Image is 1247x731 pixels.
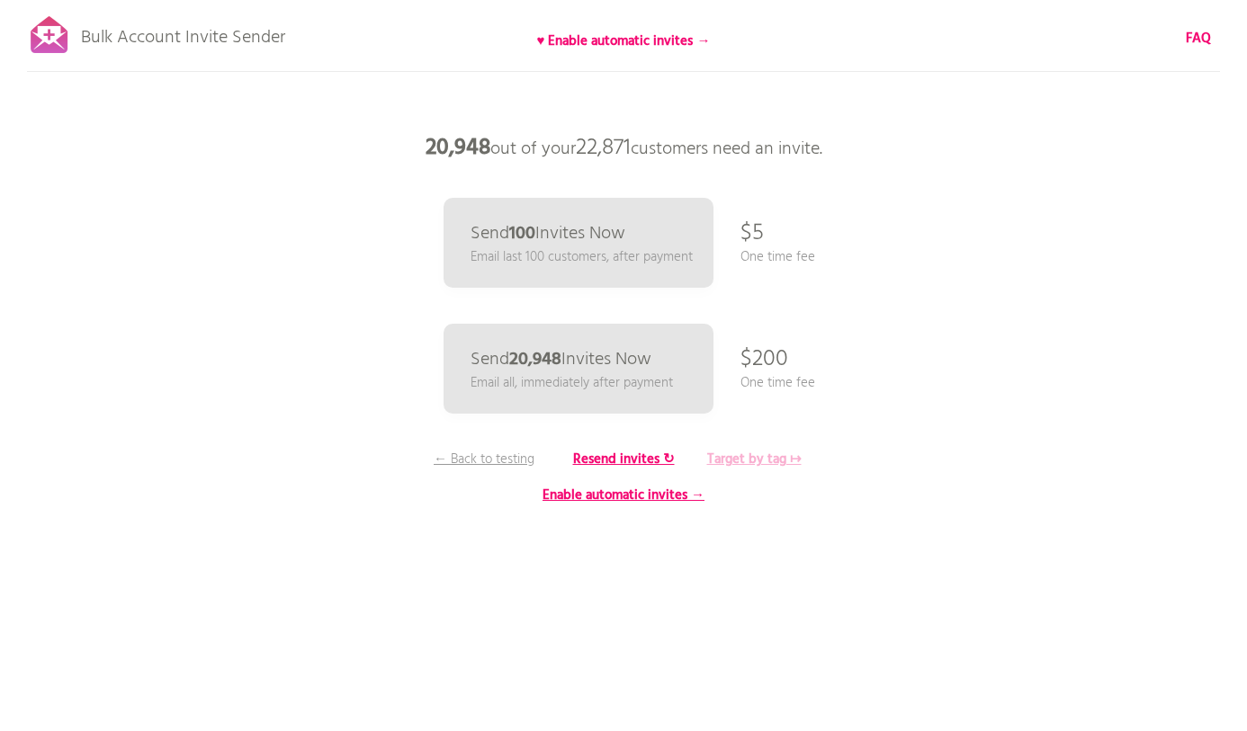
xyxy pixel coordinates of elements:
span: 22,871 [576,130,631,166]
b: FAQ [1186,28,1211,49]
p: $200 [740,333,788,387]
p: One time fee [740,247,815,267]
p: Email last 100 customers, after payment [471,247,693,267]
p: Send Invites Now [471,225,625,243]
b: Resend invites ↻ [573,449,675,470]
b: ♥ Enable automatic invites → [537,31,711,52]
p: $5 [740,207,764,261]
p: Bulk Account Invite Sender [81,11,285,56]
b: Target by tag ↦ [707,449,802,470]
b: 100 [509,219,535,248]
a: Send20,948Invites Now Email all, immediately after payment [444,324,713,414]
p: Send Invites Now [471,351,651,369]
b: 20,948 [426,130,490,166]
b: 20,948 [509,345,561,374]
p: ← Back to testing [417,450,552,469]
p: Email all, immediately after payment [471,373,673,393]
p: out of your customers need an invite. [354,121,893,175]
b: Enable automatic invites → [543,485,704,506]
a: Send100Invites Now Email last 100 customers, after payment [444,198,713,288]
p: One time fee [740,373,815,393]
a: FAQ [1186,29,1211,49]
